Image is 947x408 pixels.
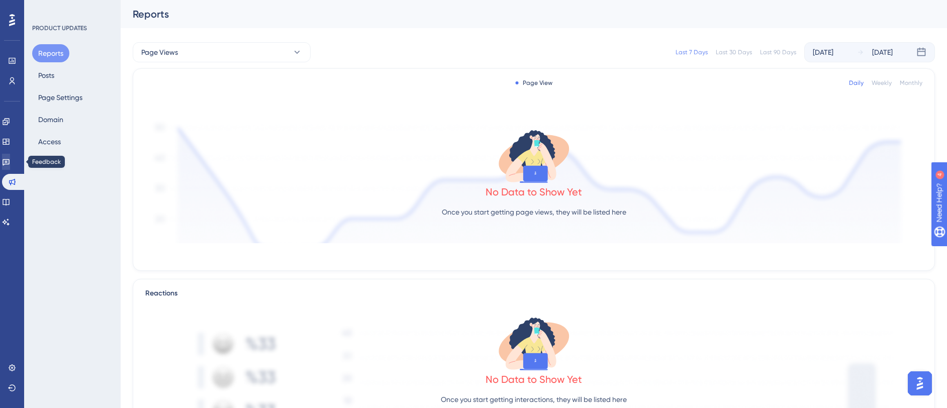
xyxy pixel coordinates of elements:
div: [DATE] [872,46,893,58]
span: Need Help? [24,3,63,15]
button: Reports [32,44,69,62]
button: Page Settings [32,88,88,107]
iframe: UserGuiding AI Assistant Launcher [905,368,935,398]
div: [DATE] [813,46,833,58]
button: Access [32,133,67,151]
p: Once you start getting page views, they will be listed here [442,206,626,218]
div: Reactions [145,287,922,299]
div: Daily [849,79,864,87]
div: No Data to Show Yet [486,185,582,199]
div: PRODUCT UPDATES [32,24,87,32]
button: Page Views [133,42,311,62]
div: 4 [70,5,73,13]
button: Domain [32,111,69,129]
span: Page Views [141,46,178,58]
div: Last 90 Days [760,48,796,56]
div: Weekly [872,79,892,87]
p: Once you start getting interactions, they will be listed here [441,393,627,405]
div: Monthly [900,79,922,87]
div: Last 7 Days [676,48,708,56]
button: Posts [32,66,60,84]
div: No Data to Show Yet [486,372,582,386]
div: Reports [133,7,910,21]
div: Last 30 Days [716,48,752,56]
div: Page View [516,79,552,87]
